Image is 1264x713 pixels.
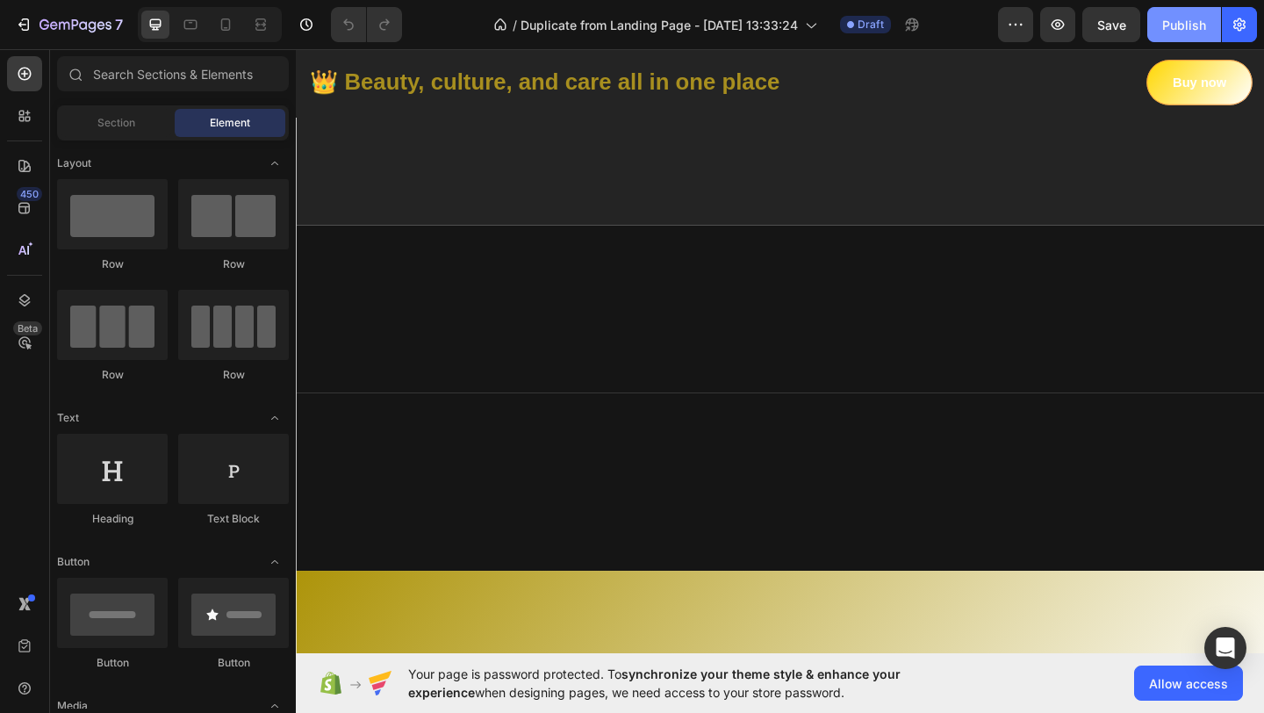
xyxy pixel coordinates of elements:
[210,115,250,131] span: Element
[296,47,1264,655] iframe: Design area
[57,655,168,671] div: Button
[408,665,969,702] span: Your page is password protected. To when designing pages, we need access to your store password.
[1204,627,1246,669] div: Open Intercom Messenger
[7,7,131,42] button: 7
[1082,7,1140,42] button: Save
[178,511,289,527] div: Text Block
[57,511,168,527] div: Heading
[57,554,90,570] span: Button
[331,7,402,42] div: Undo/Redo
[261,548,289,576] span: Toggle open
[513,16,517,34] span: /
[57,256,168,272] div: Row
[1149,674,1228,693] span: Allow access
[1162,16,1206,34] div: Publish
[13,321,42,335] div: Beta
[1147,7,1221,42] button: Publish
[1097,18,1126,32] span: Save
[17,187,42,201] div: 450
[858,17,884,32] span: Draft
[97,115,135,131] span: Section
[178,655,289,671] div: Button
[57,367,168,383] div: Row
[925,14,1040,63] button: Buy now
[261,149,289,177] span: Toggle open
[57,56,289,91] input: Search Sections & Elements
[178,367,289,383] div: Row
[115,14,123,35] p: 7
[521,16,798,34] span: Duplicate from Landing Page - [DATE] 13:33:24
[953,28,1012,49] div: Buy now
[1134,666,1243,701] button: Allow access
[57,410,79,426] span: Text
[178,256,289,272] div: Row
[408,666,901,700] span: synchronize your theme style & enhance your experience
[57,155,91,171] span: Layout
[261,404,289,432] span: Toggle open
